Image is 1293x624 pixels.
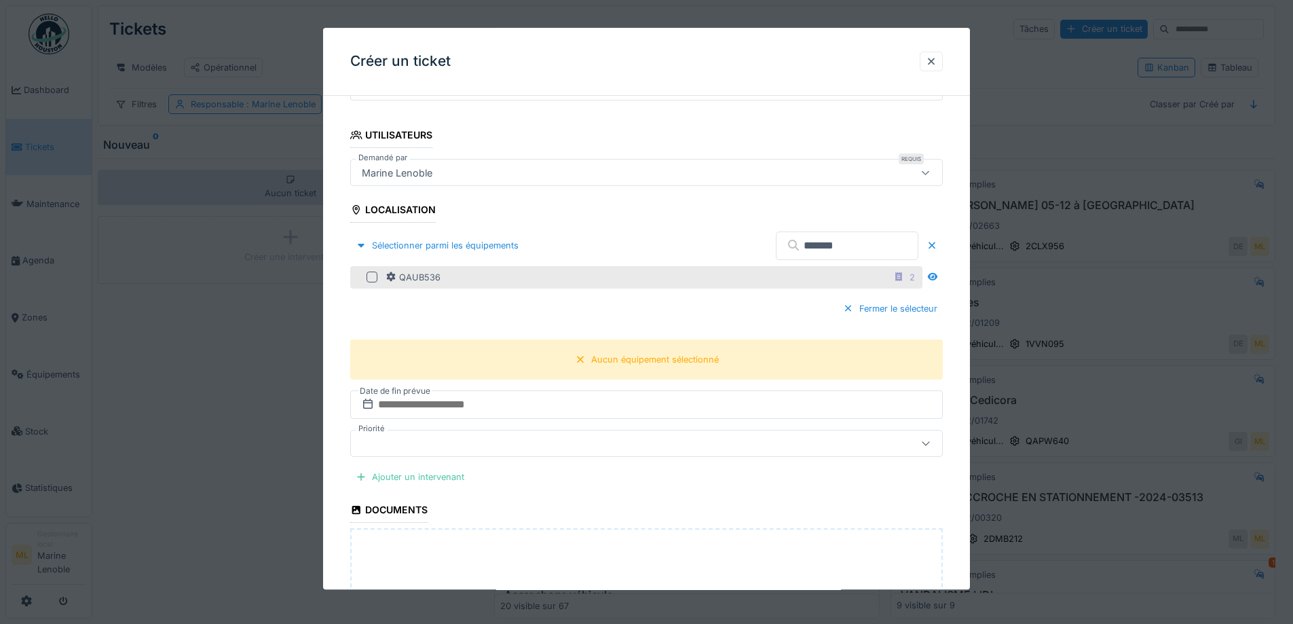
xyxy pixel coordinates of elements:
[356,424,388,435] label: Priorité
[358,384,432,399] label: Date de fin prévue
[350,237,524,255] div: Sélectionner parmi les équipements
[350,126,432,149] div: Utilisateurs
[910,271,915,284] div: 2
[899,154,924,165] div: Requis
[386,271,441,284] div: QAUB536
[350,469,470,487] div: Ajouter un intervenant
[356,153,410,164] label: Demandé par
[350,53,451,70] h3: Créer un ticket
[591,353,719,366] div: Aucun équipement sélectionné
[350,500,428,524] div: Documents
[356,166,438,181] div: Marine Lenoble
[838,299,943,318] div: Fermer le sélecteur
[350,200,436,223] div: Localisation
